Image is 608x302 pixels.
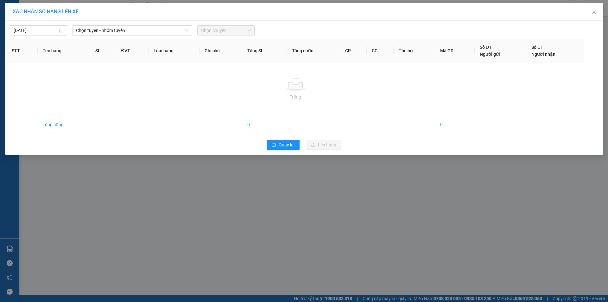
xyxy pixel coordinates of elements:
th: Tên hàng [38,39,90,63]
th: CR [340,39,367,63]
th: Tổng SL [242,39,287,63]
span: Người gửi [480,52,500,57]
th: Tổng cước [287,39,340,63]
span: Quay lại [279,141,294,148]
span: Chọn chuyến [201,26,251,35]
td: 0 [242,116,287,133]
span: Chọn tuyến - nhóm tuyến [76,26,188,35]
th: CC [367,39,394,63]
span: XÁC NHẬN SỐ HÀNG LÊN XE [13,9,79,15]
span: close [592,9,597,14]
th: Loại hàng [149,39,199,63]
th: Thu hộ [394,39,435,63]
th: Ghi chú [199,39,243,63]
td: 0 [435,116,475,133]
th: SL [90,39,116,63]
button: rollbackQuay lại [267,140,300,150]
input: 13/10/2025 [14,27,58,34]
span: down [185,29,189,32]
td: Tổng cộng [38,116,90,133]
button: uploadLên hàng [306,140,341,150]
th: ĐVT [116,39,149,63]
span: rollback [272,143,276,148]
span: Người nhận [531,52,555,57]
div: Trống [12,93,579,100]
span: Số ĐT [531,45,543,50]
th: STT [7,39,38,63]
button: Close [585,3,603,21]
th: Mã GD [435,39,475,63]
span: Số ĐT [480,45,492,50]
